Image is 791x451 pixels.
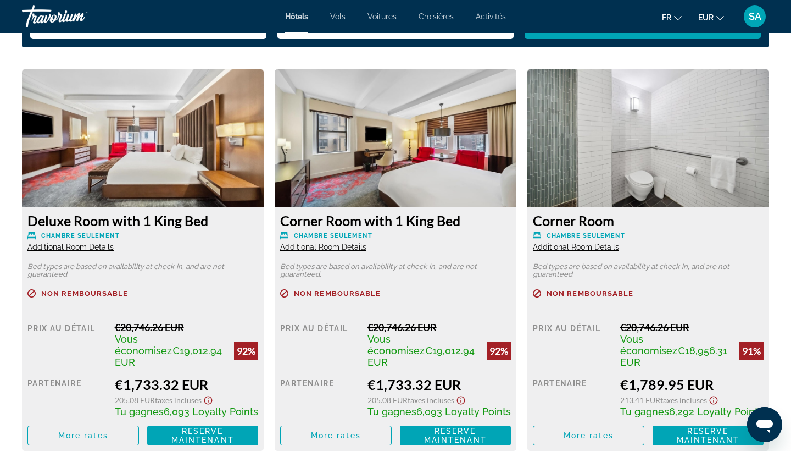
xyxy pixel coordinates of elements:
img: 9a31eae2-2f00-454f-81d6-767b1510f991.jpeg [275,69,516,207]
span: More rates [58,431,108,440]
img: d3a020bb-4632-48f9-b4fd-914959090292.jpeg [22,69,264,207]
a: Croisières [419,12,454,21]
span: Tu gagnes [367,406,416,417]
span: €19,012.94 EUR [367,345,475,368]
span: Vous économisez [620,333,677,356]
span: 6,093 Loyalty Points [164,406,258,417]
span: 213.41 EUR [620,395,660,405]
div: Prix au détail [280,321,359,368]
span: 6,093 Loyalty Points [416,406,511,417]
a: Activités [476,12,506,21]
span: 205.08 EUR [115,395,155,405]
p: Bed types are based on availability at check-in, and are not guaranteed. [280,263,511,278]
span: EUR [698,13,714,22]
div: €20,746.26 EUR [115,321,258,333]
button: Change language [662,9,682,25]
span: Vous économisez [367,333,425,356]
div: 91% [739,342,764,360]
span: Vous économisez [115,333,172,356]
img: 6ae925dd-97cf-4477-8803-4bee80ff7bc6.jpeg [527,69,769,207]
h3: Corner Room with 1 King Bed [280,212,511,229]
span: Chambre seulement [41,232,120,239]
span: Reserve maintenant [677,427,739,444]
button: Change currency [698,9,724,25]
div: €1,789.95 EUR [620,376,764,393]
span: Tu gagnes [115,406,164,417]
button: Reserve maintenant [653,426,764,446]
button: Show Taxes and Fees disclaimer [454,393,467,405]
span: €18,956.31 EUR [620,345,727,368]
h3: Corner Room [533,212,764,229]
div: Prix au détail [27,321,107,368]
a: Travorium [22,2,132,31]
h3: Deluxe Room with 1 King Bed [27,212,258,229]
button: Show Taxes and Fees disclaimer [202,393,215,405]
span: 205.08 EUR [367,395,408,405]
button: Reserve maintenant [400,426,511,446]
button: More rates [27,426,139,446]
div: 92% [234,342,258,360]
button: User Menu [740,5,769,28]
span: Non remboursable [294,290,381,297]
button: More rates [280,426,392,446]
a: Vols [330,12,346,21]
span: More rates [564,431,614,440]
span: Non remboursable [41,290,129,297]
p: Bed types are based on availability at check-in, and are not guaranteed. [533,263,764,278]
span: Non remboursable [547,290,634,297]
span: More rates [311,431,361,440]
div: Partenaire [533,376,612,417]
div: €1,733.32 EUR [367,376,511,393]
span: Tu gagnes [620,406,669,417]
span: Chambre seulement [294,232,372,239]
div: 92% [487,342,511,360]
div: Prix au détail [533,321,612,368]
span: Taxes incluses [660,395,707,405]
a: Voitures [367,12,397,21]
span: fr [662,13,671,22]
p: Bed types are based on availability at check-in, and are not guaranteed. [27,263,258,278]
span: Additional Room Details [533,243,619,251]
iframe: Bouton de lancement de la fenêtre de messagerie [747,407,782,442]
span: 6,292 Loyalty Points [669,406,763,417]
span: Additional Room Details [280,243,366,251]
span: €19,012.94 EUR [115,345,222,368]
button: Check-in date: Oct 17, 2025 Check-out date: Oct 23, 2025 [30,12,266,39]
div: €20,746.26 EUR [620,321,764,333]
button: Reserve maintenant [147,426,259,446]
span: Additional Room Details [27,243,114,251]
button: More rates [533,426,644,446]
span: SA [749,11,761,22]
div: €1,733.32 EUR [115,376,258,393]
div: Partenaire [27,376,107,417]
div: Partenaire [280,376,359,417]
span: Reserve maintenant [424,427,487,444]
span: Chambre seulement [547,232,625,239]
span: Reserve maintenant [171,427,234,444]
a: Hôtels [285,12,308,21]
div: €20,746.26 EUR [367,321,511,333]
div: Search widget [30,12,761,39]
span: Taxes incluses [408,395,454,405]
span: Taxes incluses [155,395,202,405]
button: Show Taxes and Fees disclaimer [707,393,720,405]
